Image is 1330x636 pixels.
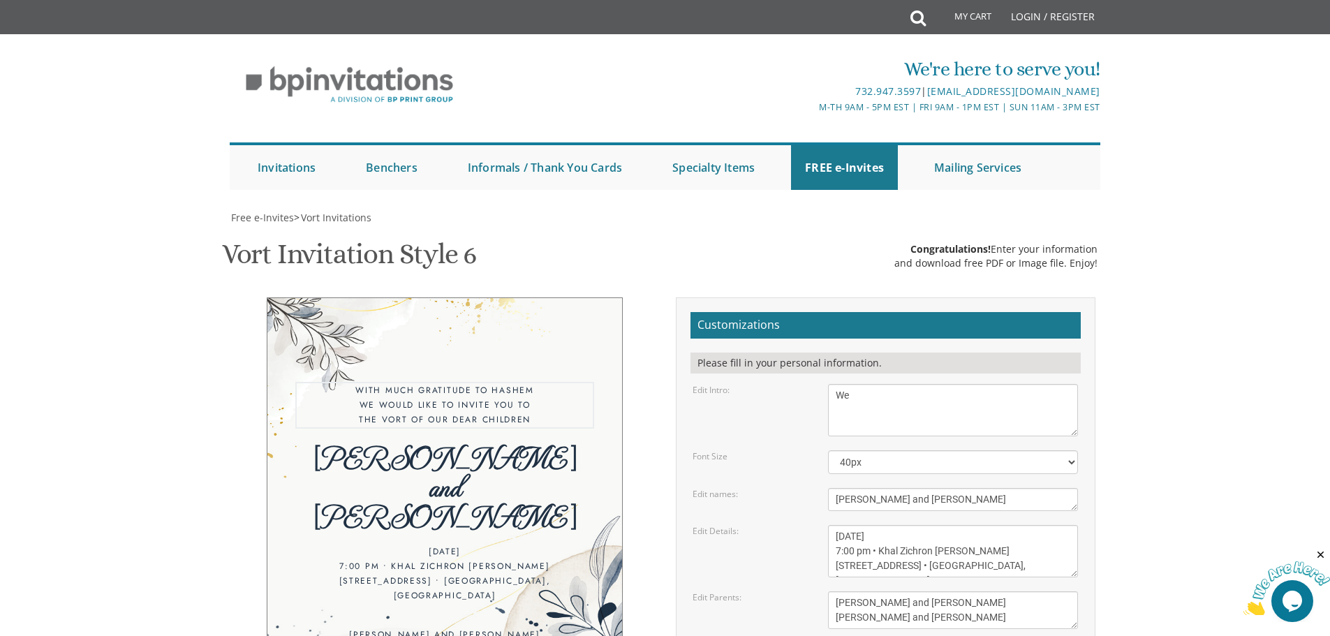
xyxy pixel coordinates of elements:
h1: Vort Invitation Style 6 [222,239,476,280]
a: Benchers [352,145,431,190]
a: Informals / Thank You Cards [454,145,636,190]
div: With much gratitude to Hashem We would like to invite you to The vort of our dear children [295,382,594,429]
label: Edit Details: [693,525,739,537]
a: My Cart [924,1,1001,36]
label: Edit Intro: [693,384,730,396]
textarea: [DATE] 7:00 pm • Khal Zichron [PERSON_NAME] [STREET_ADDRESS] • [GEOGRAPHIC_DATA], [GEOGRAPHIC_DATA] [828,525,1078,577]
span: Free e-Invites [231,211,294,224]
div: | [521,83,1100,100]
div: M-Th 9am - 5pm EST | Fri 9am - 1pm EST | Sun 11am - 3pm EST [521,100,1100,114]
div: [DATE] 7:00 pm • Khal Zichron [PERSON_NAME] [STREET_ADDRESS] • [GEOGRAPHIC_DATA], [GEOGRAPHIC_DATA] [295,545,594,603]
textarea: [PERSON_NAME] and [PERSON_NAME] [PERSON_NAME] and [PERSON_NAME] [828,591,1078,629]
a: Specialty Items [658,145,769,190]
div: We're here to serve you! [521,55,1100,83]
h2: Customizations [690,312,1081,339]
span: Congratulations! [910,242,991,256]
iframe: chat widget [1243,549,1330,615]
div: and download free PDF or Image file. Enjoy! [894,256,1098,270]
span: > [294,211,371,224]
div: Please fill in your personal information. [690,353,1081,374]
a: FREE e-Invites [791,145,898,190]
img: BP Invitation Loft [230,56,469,114]
a: Vort Invitations [300,211,371,224]
a: 732.947.3597 [855,84,921,98]
div: [PERSON_NAME] and [PERSON_NAME] [295,443,594,531]
label: Font Size [693,450,727,462]
textarea: [PERSON_NAME] and [PERSON_NAME] [828,488,1078,511]
a: [EMAIL_ADDRESS][DOMAIN_NAME] [927,84,1100,98]
a: Mailing Services [920,145,1035,190]
textarea: With much gratitude to Hashem We would like to invite you to The vort of our dear children [828,384,1078,436]
label: Edit Parents: [693,591,741,603]
a: Invitations [244,145,330,190]
a: Free e-Invites [230,211,294,224]
label: Edit names: [693,488,738,500]
div: Enter your information [894,242,1098,256]
span: Vort Invitations [301,211,371,224]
